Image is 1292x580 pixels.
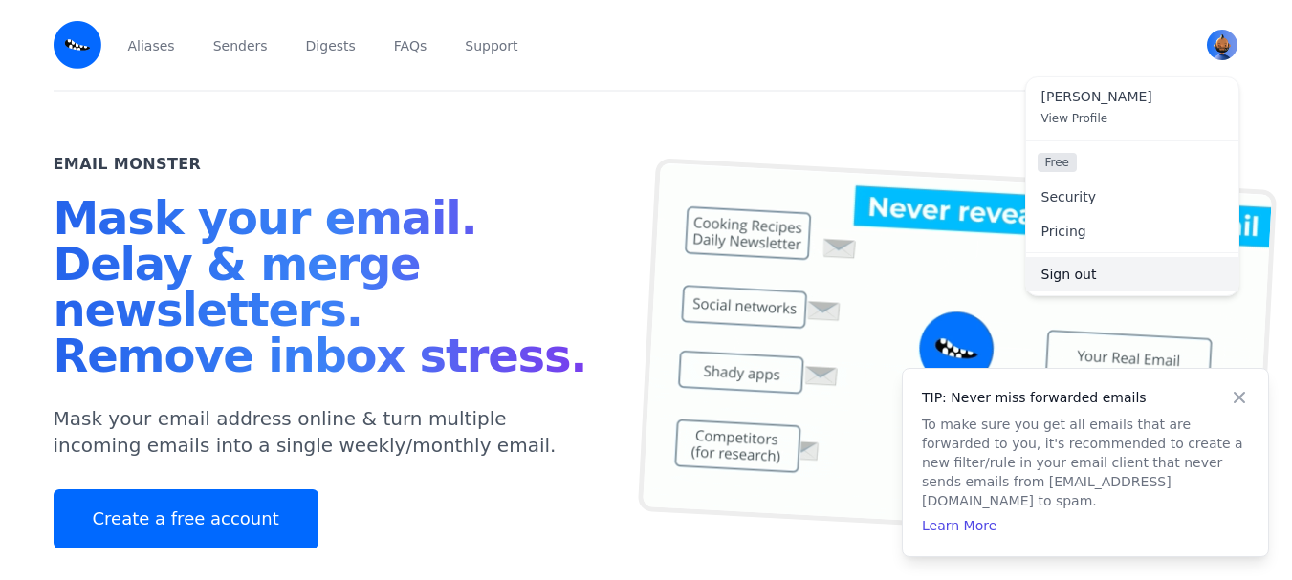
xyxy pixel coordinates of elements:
h1: Mask your email. Delay & merge newsletters. Remove inbox stress. [54,195,601,386]
p: Mask your email address online & turn multiple incoming emails into a single weekly/monthly email. [54,405,601,459]
h2: Email Monster [54,153,202,176]
a: Pricing [1026,214,1238,248]
a: Create a free account [54,489,318,548]
p: To make sure you get all emails that are forwarded to you, it's recommended to create a new filte... [922,415,1249,510]
button: User menu [1205,28,1239,62]
span: View Profile [1041,112,1108,125]
a: Security [1026,180,1238,214]
img: temp mail, free temporary mail, Temporary Email [637,158,1276,544]
span: Free [1038,153,1077,172]
h4: TIP: Never miss forwarded emails [922,388,1249,407]
img: dirk's Avatar [1207,30,1237,60]
a: Learn More [922,518,996,533]
span: [PERSON_NAME] [1041,89,1223,106]
a: [PERSON_NAME] View Profile [1026,77,1238,140]
img: Email Monster [54,21,101,69]
a: Sign out [1026,257,1238,291]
